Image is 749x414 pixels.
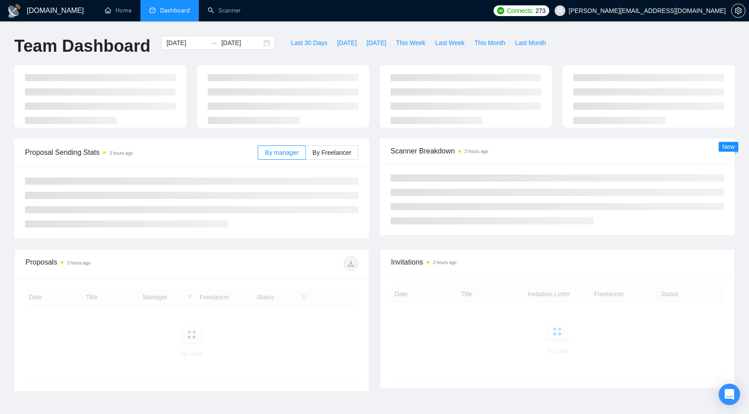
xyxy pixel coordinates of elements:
[14,36,150,57] h1: Team Dashboard
[433,260,457,265] time: 3 hours ago
[366,38,386,48] span: [DATE]
[221,38,262,48] input: End date
[291,38,327,48] span: Last 30 Days
[731,7,745,14] a: setting
[732,7,745,14] span: setting
[25,257,192,271] div: Proposals
[313,149,351,156] span: By Freelancer
[337,38,357,48] span: [DATE]
[497,7,504,14] img: upwork-logo.png
[105,7,132,14] a: homeHome
[391,257,724,268] span: Invitations
[25,147,258,158] span: Proposal Sending Stats
[286,36,332,50] button: Last 30 Days
[391,36,430,50] button: This Week
[557,8,563,14] span: user
[210,39,218,46] span: swap-right
[535,6,545,16] span: 273
[391,145,724,157] span: Scanner Breakdown
[160,7,190,14] span: Dashboard
[510,36,551,50] button: Last Month
[396,38,425,48] span: This Week
[430,36,469,50] button: Last Week
[719,384,740,405] div: Open Intercom Messenger
[722,143,735,150] span: New
[332,36,362,50] button: [DATE]
[210,39,218,46] span: to
[362,36,391,50] button: [DATE]
[435,38,465,48] span: Last Week
[67,261,91,265] time: 3 hours ago
[208,7,241,14] a: searchScanner
[469,36,510,50] button: This Month
[474,38,505,48] span: This Month
[7,4,21,18] img: logo
[731,4,745,18] button: setting
[149,7,156,13] span: dashboard
[166,38,207,48] input: Start date
[465,149,488,154] time: 3 hours ago
[265,149,298,156] span: By manager
[515,38,546,48] span: Last Month
[109,151,133,156] time: 3 hours ago
[507,6,534,16] span: Connects:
